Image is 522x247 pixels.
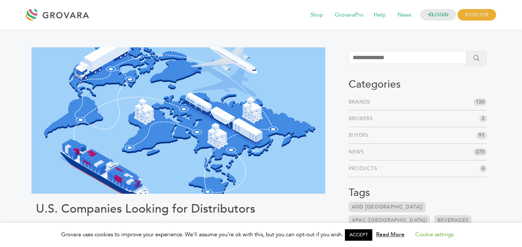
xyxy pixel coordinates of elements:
span: 91 [476,132,487,139]
a: Help [369,11,391,19]
span: Help [369,8,391,22]
a: Read More [376,231,405,238]
a: Cookie settings [415,231,453,238]
span: 120 [473,98,487,106]
a: News [349,148,367,156]
a: Buyers [349,132,372,139]
a: Products [349,165,380,172]
a: ACCEPT [345,229,372,241]
a: APAC ([GEOGRAPHIC_DATA]) [349,215,430,226]
h3: Tags [349,187,487,199]
a: News [392,11,416,19]
span: 6 [479,165,487,172]
a: Brokers [349,115,376,122]
span: News [392,8,416,22]
a: Beverages [434,215,472,226]
a: GrovaraPro [330,11,369,19]
a: Brands [349,98,373,106]
span: Shop [305,8,328,22]
span: 2 [479,115,487,122]
span: Grovara uses cookies to improve your experience. We'll assume you're ok with this, but you can op... [61,231,461,238]
h1: U.S. Companies Looking for Distributors [36,202,320,216]
span: GrovaraPro [330,8,369,22]
a: and [GEOGRAPHIC_DATA]) [349,202,426,212]
a: LOGIN [420,9,456,21]
h3: Categories [349,78,487,91]
a: Shop [305,11,328,19]
span: 275 [473,148,487,156]
span: REGISTER [458,9,496,21]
